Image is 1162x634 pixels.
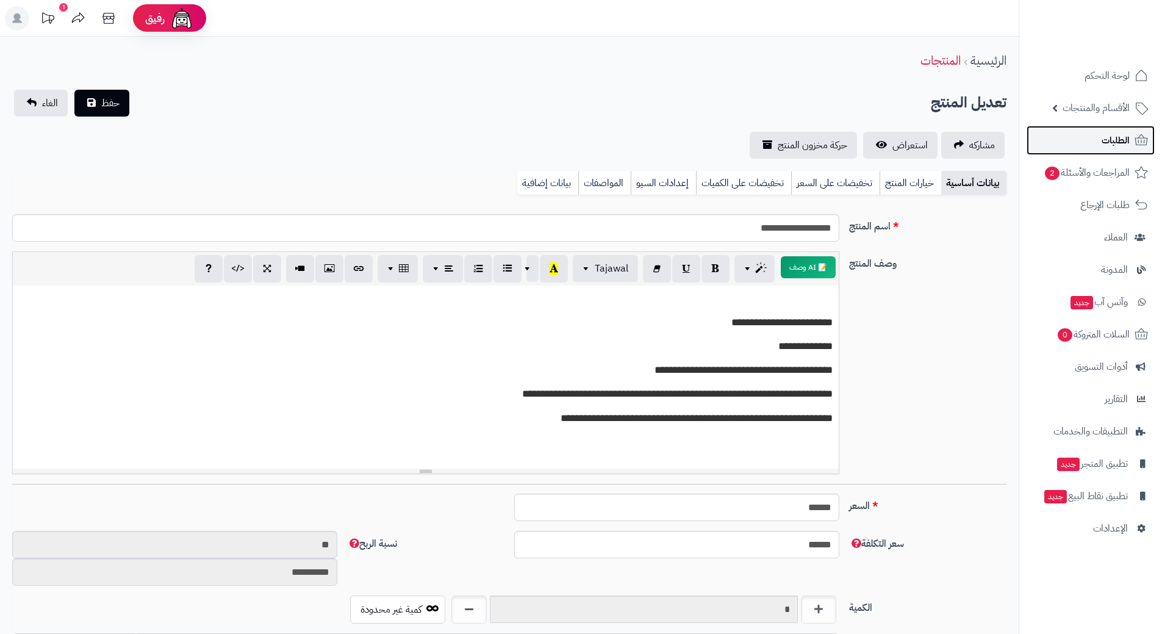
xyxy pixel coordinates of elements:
span: جديد [1044,490,1067,503]
a: التقارير [1027,384,1155,414]
a: بيانات إضافية [517,171,578,195]
a: لوحة التحكم [1027,61,1155,90]
span: وآتس آب [1069,294,1128,311]
a: تخفيضات على السعر [791,171,880,195]
a: العملاء [1027,223,1155,252]
span: تطبيق المتجر [1056,455,1128,472]
a: مشاركه [941,132,1005,159]
span: طلبات الإرجاع [1080,196,1130,214]
button: حفظ [74,90,129,117]
span: الأقسام والمنتجات [1063,99,1130,117]
span: تطبيق نقاط البيع [1043,488,1128,505]
img: ai-face.png [170,6,194,31]
span: الغاء [42,96,58,110]
button: 📝 AI وصف [781,256,836,278]
a: الغاء [14,90,68,117]
span: أدوات التسويق [1075,358,1128,375]
a: بيانات أساسية [941,171,1006,195]
label: الكمية [844,596,1011,615]
span: الطلبات [1102,132,1130,149]
span: 2 [1045,167,1060,180]
span: حركة مخزون المنتج [778,138,847,153]
a: إعدادات السيو [631,171,696,195]
span: حفظ [101,96,120,110]
span: الإعدادات [1093,520,1128,537]
a: أدوات التسويق [1027,352,1155,381]
a: الرئيسية [970,51,1006,70]
span: السلات المتروكة [1056,326,1130,343]
span: التقارير [1105,391,1128,408]
img: logo-2.png [1079,30,1150,56]
a: المواصفات [578,171,631,195]
a: تطبيق نقاط البيعجديد [1027,481,1155,511]
a: الطلبات [1027,126,1155,155]
a: وآتس آبجديد [1027,287,1155,317]
a: استعراض [863,132,938,159]
span: المدونة [1101,261,1128,278]
a: التطبيقات والخدمات [1027,417,1155,446]
a: طلبات الإرجاع [1027,190,1155,220]
a: المدونة [1027,255,1155,284]
a: المراجعات والأسئلة2 [1027,158,1155,187]
span: جديد [1057,458,1080,471]
span: مشاركه [969,138,995,153]
span: التطبيقات والخدمات [1053,423,1128,440]
a: تطبيق المتجرجديد [1027,449,1155,478]
a: خيارات المنتج [880,171,941,195]
span: جديد [1071,296,1093,309]
span: سعر التكلفة [849,536,904,551]
a: تخفيضات على الكميات [696,171,791,195]
a: المنتجات [920,51,961,70]
span: لوحة التحكم [1085,67,1130,84]
a: السلات المتروكة0 [1027,320,1155,349]
span: المراجعات والأسئلة [1044,164,1130,181]
span: استعراض [892,138,928,153]
label: السعر [844,494,1011,513]
span: Tajawal [595,261,628,276]
a: الإعدادات [1027,514,1155,543]
span: العملاء [1104,229,1128,246]
span: 0 [1058,328,1072,342]
a: تحديثات المنصة [32,6,63,34]
span: رفيق [145,11,165,26]
label: اسم المنتج [844,214,1011,234]
div: 1 [59,3,68,12]
label: وصف المنتج [844,251,1011,271]
span: نسبة الربح [347,536,397,551]
button: Tajawal [573,255,638,282]
a: حركة مخزون المنتج [750,132,857,159]
h2: تعديل المنتج [931,90,1006,115]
